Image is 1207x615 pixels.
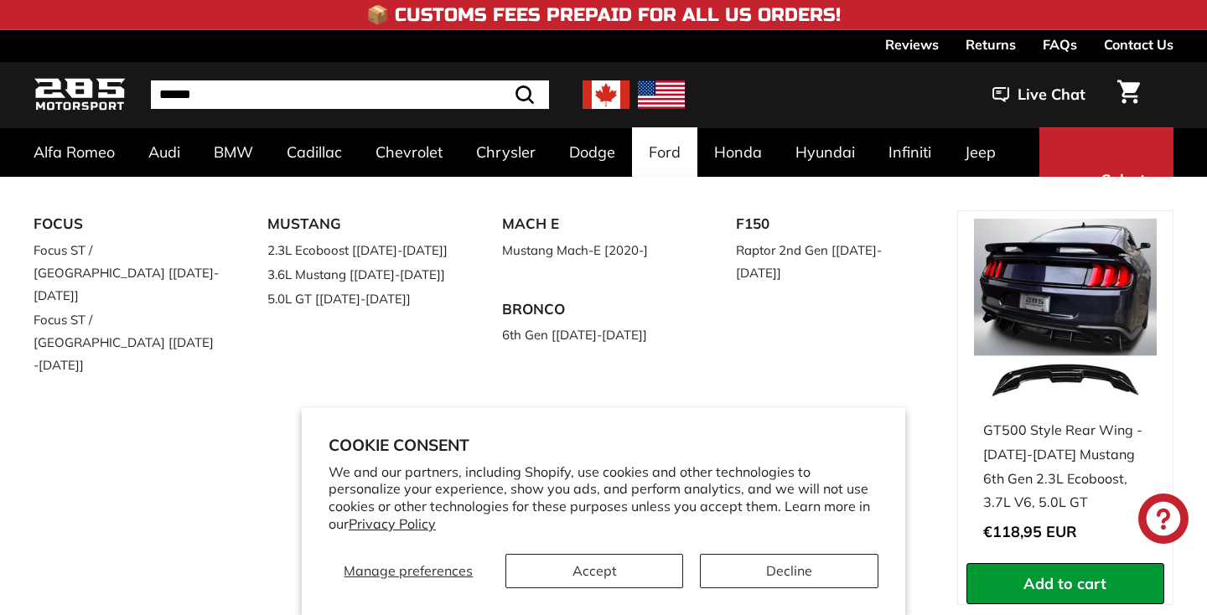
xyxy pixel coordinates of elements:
input: Search [151,80,549,109]
h2: Cookie consent [329,435,878,455]
a: 5.0L GT [[DATE]-[DATE]] [267,287,454,311]
a: FAQs [1043,30,1077,59]
img: Logo_285_Motorsport_areodynamics_components [34,75,126,115]
a: Focus ST / [GEOGRAPHIC_DATA] [[DATE] -[DATE]] [34,307,220,377]
a: Cadillac [270,127,359,177]
a: Honda [697,127,779,177]
span: €118,95 EUR [983,522,1077,541]
a: BMW [197,127,270,177]
a: Privacy Policy [349,515,436,532]
a: 2.3L Ecoboost [[DATE]-[DATE]] [267,238,454,262]
a: Infiniti [872,127,948,177]
a: FOCUS [34,210,220,238]
div: GT500 Style Rear Wing - [DATE]-[DATE] Mustang 6th Gen 2.3L Ecoboost, 3.7L V6, 5.0L GT [983,418,1147,514]
a: 3.6L Mustang [[DATE]-[DATE]] [267,262,454,287]
a: Hyundai [779,127,872,177]
span: Manage preferences [344,562,473,579]
button: Accept [505,554,684,588]
a: 6th Gen [[DATE]-[DATE]] [502,323,689,347]
a: F150 [736,210,923,238]
a: Cart [1107,66,1150,123]
button: Decline [700,554,878,588]
a: GT500 Style Rear Wing - [DATE]-[DATE] Mustang 6th Gen 2.3L Ecoboost, 3.7L V6, 5.0L GT [966,211,1164,563]
a: Contact Us [1104,30,1173,59]
a: Raptor 2nd Gen [[DATE]-[DATE]] [736,238,923,285]
a: MACH E [502,210,689,238]
inbox-online-store-chat: Shopify online store chat [1133,494,1194,548]
span: Add to cart [1023,574,1106,593]
a: Dodge [552,127,632,177]
a: BRONCO [502,296,689,323]
button: Manage preferences [329,554,489,588]
a: Alfa Romeo [17,127,132,177]
button: Add to cart [966,563,1164,605]
a: MUSTANG [267,210,454,238]
a: Audi [132,127,197,177]
p: We and our partners, including Shopify, use cookies and other technologies to personalize your ex... [329,463,878,533]
a: Mustang Mach-E [2020-] [502,238,689,262]
span: Live Chat [1018,84,1085,106]
a: Jeep [948,127,1013,177]
a: Chrysler [459,127,552,177]
a: Reviews [885,30,939,59]
a: Ford [632,127,697,177]
a: Focus ST / [GEOGRAPHIC_DATA] [[DATE]-[DATE]] [34,238,220,307]
a: Chevrolet [359,127,459,177]
a: Returns [966,30,1016,59]
button: Live Chat [971,74,1107,116]
span: Select Your Vehicle [1095,169,1152,234]
h4: 📦 Customs Fees Prepaid for All US Orders! [366,5,841,25]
